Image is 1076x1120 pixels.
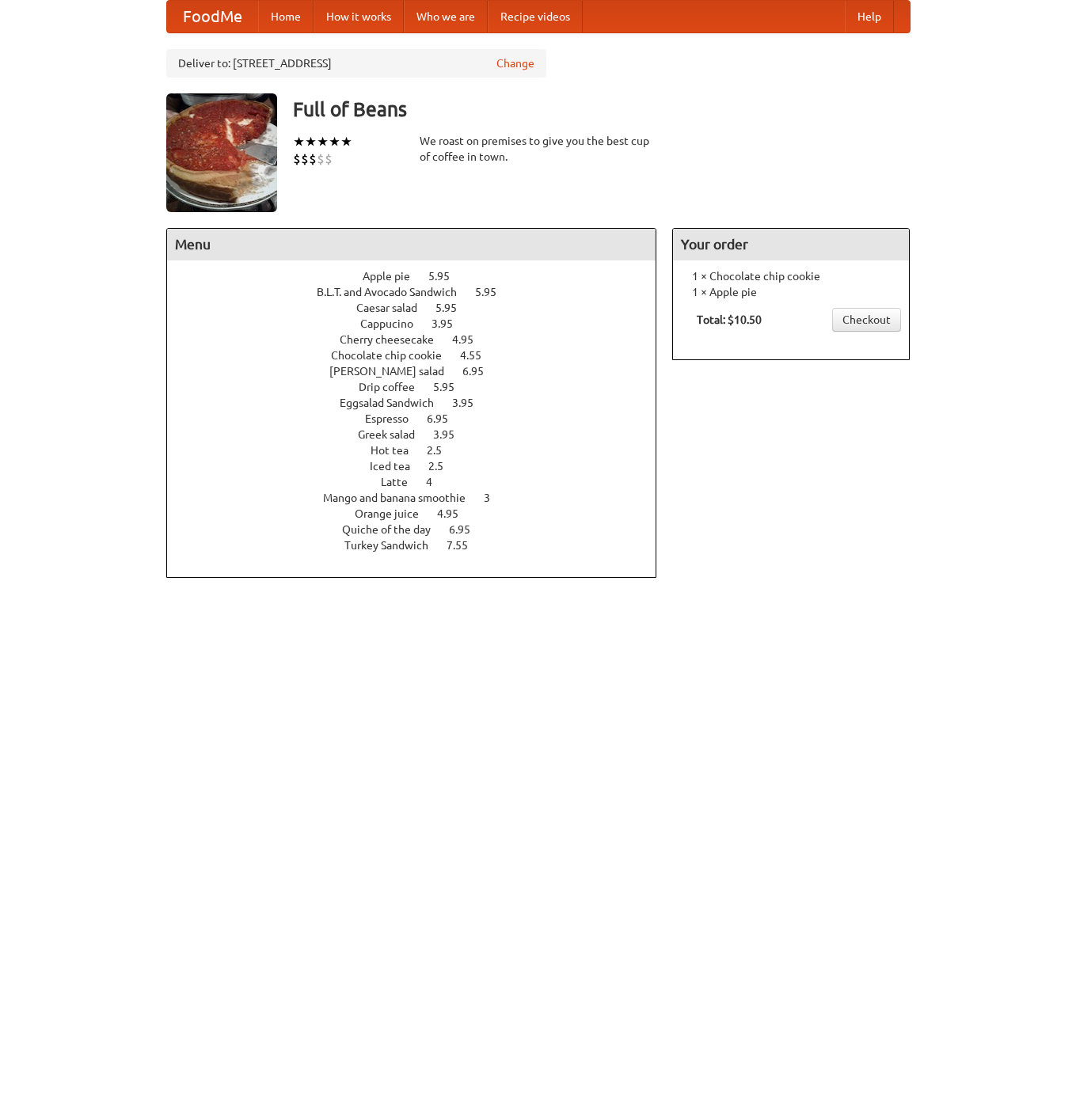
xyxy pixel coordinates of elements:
[370,460,426,473] span: Iced tea
[428,270,466,283] span: 5.95
[697,313,762,326] b: Total: $10.50
[404,1,488,32] a: Who we are
[314,1,404,32] a: How it works
[358,428,484,441] a: Greek salad 3.95
[381,476,462,488] a: Latte 4
[359,381,431,393] span: Drip coffee
[340,397,450,409] span: Eggsalad Sandwich
[360,317,429,330] span: Cappucino
[331,349,458,362] span: Chocolate chip cookie
[365,412,477,425] a: Espresso 6.95
[365,412,424,425] span: Espresso
[420,133,657,165] div: We roast on premises to give you the best cup of coffee in town.
[484,492,506,504] span: 3
[435,302,473,314] span: 5.95
[673,229,909,260] h4: Your order
[340,397,503,409] a: Eggsalad Sandwich 3.95
[359,381,484,393] a: Drip coffee 5.95
[317,286,473,298] span: B.L.T. and Avocado Sandwich
[340,133,352,150] li: ★
[437,507,474,520] span: 4.95
[371,444,471,457] a: Hot tea 2.5
[356,302,486,314] a: Caesar salad 5.95
[460,349,497,362] span: 4.55
[167,229,656,260] h4: Menu
[845,1,894,32] a: Help
[329,133,340,150] li: ★
[496,55,534,71] a: Change
[488,1,583,32] a: Recipe videos
[301,150,309,168] li: $
[452,333,489,346] span: 4.95
[166,49,546,78] div: Deliver to: [STREET_ADDRESS]
[381,476,424,488] span: Latte
[293,133,305,150] li: ★
[355,507,488,520] a: Orange juice 4.95
[166,93,277,212] img: angular.jpg
[325,150,333,168] li: $
[681,284,901,300] li: 1 × Apple pie
[167,1,258,32] a: FoodMe
[317,286,526,298] a: B.L.T. and Avocado Sandwich 5.95
[309,150,317,168] li: $
[323,492,519,504] a: Mango and banana smoothie 3
[355,507,435,520] span: Orange juice
[329,365,460,378] span: [PERSON_NAME] salad
[323,492,481,504] span: Mango and banana smoothie
[433,428,470,441] span: 3.95
[681,268,901,284] li: 1 × Chocolate chip cookie
[356,302,433,314] span: Caesar salad
[317,150,325,168] li: $
[340,333,503,346] a: Cherry cheesecake 4.95
[449,523,486,536] span: 6.95
[427,444,458,457] span: 2.5
[305,133,317,150] li: ★
[371,444,424,457] span: Hot tea
[258,1,314,32] a: Home
[360,317,482,330] a: Cappucino 3.95
[329,365,513,378] a: [PERSON_NAME] salad 6.95
[363,270,479,283] a: Apple pie 5.95
[832,308,901,332] a: Checkout
[428,460,459,473] span: 2.5
[344,539,444,552] span: Turkey Sandwich
[447,539,484,552] span: 7.55
[475,286,512,298] span: 5.95
[340,333,450,346] span: Cherry cheesecake
[432,317,469,330] span: 3.95
[433,381,470,393] span: 5.95
[331,349,511,362] a: Chocolate chip cookie 4.55
[317,133,329,150] li: ★
[370,460,473,473] a: Iced tea 2.5
[427,412,464,425] span: 6.95
[293,93,911,125] h3: Full of Beans
[342,523,447,536] span: Quiche of the day
[293,150,301,168] li: $
[452,397,489,409] span: 3.95
[358,428,431,441] span: Greek salad
[462,365,500,378] span: 6.95
[344,539,497,552] a: Turkey Sandwich 7.55
[426,476,448,488] span: 4
[363,270,426,283] span: Apple pie
[342,523,500,536] a: Quiche of the day 6.95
